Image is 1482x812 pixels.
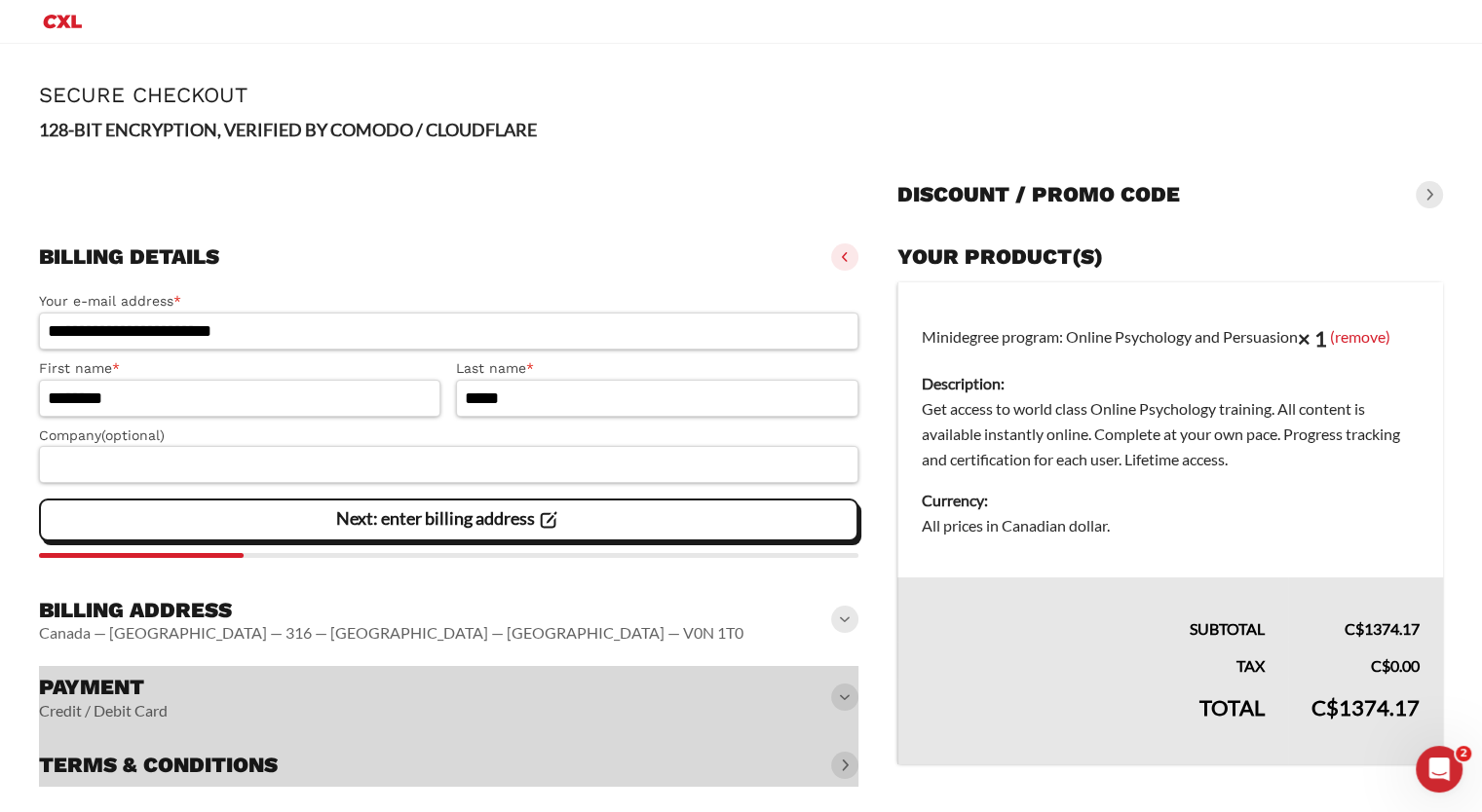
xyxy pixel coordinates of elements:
strong: × 1 [1298,325,1327,351]
th: Subtotal [897,577,1288,642]
bdi: 0.00 [1371,656,1420,675]
iframe: Intercom live chat [1416,746,1463,793]
bdi: 1374.17 [1345,619,1420,638]
dd: All prices in Canadian dollar. [922,513,1420,538]
a: (remove) [1330,326,1390,345]
span: 2 [1456,746,1471,761]
label: Your e-mail address [39,290,858,313]
span: C$ [1345,619,1364,638]
label: Last name [456,357,857,380]
th: Tax [897,642,1288,679]
h3: Discount / promo code [897,181,1180,208]
vaadin-horizontal-layout: Canada — [GEOGRAPHIC_DATA] — 316 — [GEOGRAPHIC_DATA] — [GEOGRAPHIC_DATA] — V0N 1T0 [39,623,743,643]
strong: 128-BIT ENCRYPTION, VERIFIED BY COMODO / CLOUDFLARE [39,119,537,140]
span: (optional) [101,427,165,443]
th: Total [897,679,1288,764]
td: Minidegree program: Online Psychology and Persuasion [897,282,1443,578]
span: C$ [1311,694,1339,720]
label: First name [39,357,440,380]
span: C$ [1371,656,1390,675]
h3: Billing address [39,597,743,624]
dd: Get access to world class Online Psychology training. All content is available instantly online. ... [922,396,1420,472]
dt: Currency: [922,488,1420,513]
h3: Billing details [39,243,219,271]
h1: Secure Checkout [39,83,1443,107]
vaadin-button: Next: enter billing address [39,498,858,541]
label: Company [39,424,858,447]
bdi: 1374.17 [1311,694,1420,720]
dt: Description: [922,371,1420,396]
